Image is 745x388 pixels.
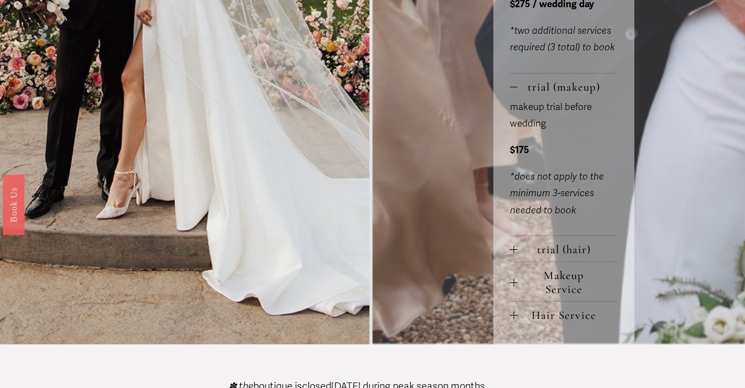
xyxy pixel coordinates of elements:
button: Makeup Service [510,262,617,301]
p: makeup trial before wedding [510,99,617,133]
span: Makeup Service [518,269,617,296]
span: trial (makeup) [518,80,617,94]
button: trial (hair) [510,236,617,261]
span: trial (hair) [518,243,617,256]
strong: $175 [510,144,529,156]
em: *does not apply to the minimum 3-services needed to book [510,171,604,216]
div: trial (makeup) [510,99,617,236]
a: Book Us [3,175,24,235]
button: trial (makeup) [510,74,617,99]
em: *two additional services required (3 total) to book [510,25,615,54]
button: Hair Service [510,302,617,327]
span: Hair Service [518,308,617,322]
